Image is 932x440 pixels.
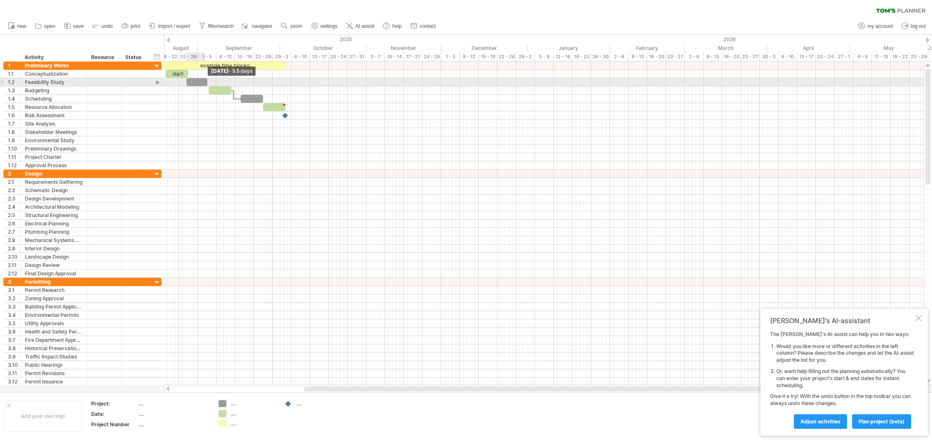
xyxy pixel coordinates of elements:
div: .... [139,400,209,407]
div: 1.10 [8,145,20,153]
div: Schematic Design [25,186,83,194]
div: 1 - 5 [441,52,460,61]
div: 8 - 12 [216,52,235,61]
div: October 2025 [280,44,366,52]
div: 3.3 [8,303,20,311]
div: 30 - 3 [760,52,778,61]
div: 17 - 21 [404,52,423,61]
div: September 2025 [198,44,280,52]
div: 3.4 [8,311,20,319]
div: 4 - 8 [853,52,872,61]
div: Conceptualization [25,70,83,78]
div: 2.8 [8,236,20,244]
div: 2.7 [8,228,20,236]
div: Structural Engineering [25,211,83,219]
a: save [62,21,86,32]
span: plan project (beta) [859,418,905,425]
div: 23 - 27 [666,52,685,61]
span: open [44,23,55,29]
div: Status [125,53,144,62]
div: 16 - 20 [647,52,666,61]
div: Scheduling [25,95,83,103]
div: 13 - 17 [797,52,816,61]
div: Zoning Approval [25,294,83,302]
div: 3.5 [8,319,20,327]
div: 10 - 14 [385,52,404,61]
span: - 5.5 days [229,68,252,74]
div: Environmental Permits [25,311,83,319]
span: settings [321,23,338,29]
span: print [131,23,140,29]
div: 15 - 19 [479,52,497,61]
span: zoom [290,23,302,29]
div: 2.12 [8,269,20,277]
div: Traffic Impact Studies [25,353,83,361]
div: 29 - 3 [273,52,291,61]
div: Electrical Planning [25,220,83,227]
div: .... [139,410,209,418]
div: 2 - 6 [610,52,629,61]
div: Permit Issuance [25,378,83,386]
div: scroll to activity [153,78,161,87]
a: my account [856,21,895,32]
div: Utility Approvals [25,319,83,327]
div: Site Analysis [25,120,83,128]
div: Approval Process [25,161,83,169]
span: new [17,23,26,29]
div: 25 - 29 [179,52,198,61]
a: AI assist [344,21,377,32]
span: help [392,23,402,29]
div: 1.5 [8,103,20,111]
a: new [6,21,29,32]
div: example time blocks: [164,62,286,69]
div: 1.1 [8,70,20,78]
div: 19 - 23 [572,52,591,61]
a: open [33,21,58,32]
div: November 2025 [366,44,441,52]
div: 2.3 [8,195,20,203]
div: 16 - 20 [722,52,741,61]
span: undo [102,23,113,29]
div: 20 - 24 [329,52,348,61]
div: Architectural Modeling [25,203,83,211]
div: 2.11 [8,261,20,269]
div: Plumbing Planning [25,228,83,236]
div: 3.11 [8,369,20,377]
span: filter/search [208,23,234,29]
div: 1.7 [8,120,20,128]
div: 23 - 27 [741,52,760,61]
div: 24 - 28 [423,52,441,61]
li: Would you like more or different activities in the left column? Please describe the changes and l... [776,343,914,364]
div: Design Review [25,261,83,269]
a: zoom [279,21,305,32]
div: .... [139,421,209,428]
div: [PERSON_NAME]'s AI-assistant [770,316,914,325]
div: 13 - 17 [310,52,329,61]
a: Adjust activities [794,414,847,429]
span: log out [911,23,926,29]
div: Add your own logo [4,400,82,432]
div: 1.8 [8,128,20,136]
div: 1.11 [8,153,20,161]
div: 1 - 5 [198,52,216,61]
div: Landscape Design [25,253,83,261]
div: 18 - 22 [891,52,910,61]
div: .... [231,410,276,417]
div: 3.7 [8,336,20,344]
span: AI assist [355,23,374,29]
a: undo [90,21,115,32]
div: 3.8 [8,344,20,352]
div: Stakeholder Meetings [25,128,83,136]
div: 20 - 24 [816,52,835,61]
div: 1.6 [8,111,20,119]
div: 3.2 [8,294,20,302]
div: 3.6 [8,328,20,336]
div: 2 - 6 [685,52,703,61]
div: 5 - 9 [535,52,554,61]
div: 3.9 [8,353,20,361]
div: Risk Assessment [25,111,83,119]
div: .... [231,420,276,427]
div: 8 - 12 [460,52,479,61]
div: 29 - 2 [516,52,535,61]
div: .... [296,400,342,407]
